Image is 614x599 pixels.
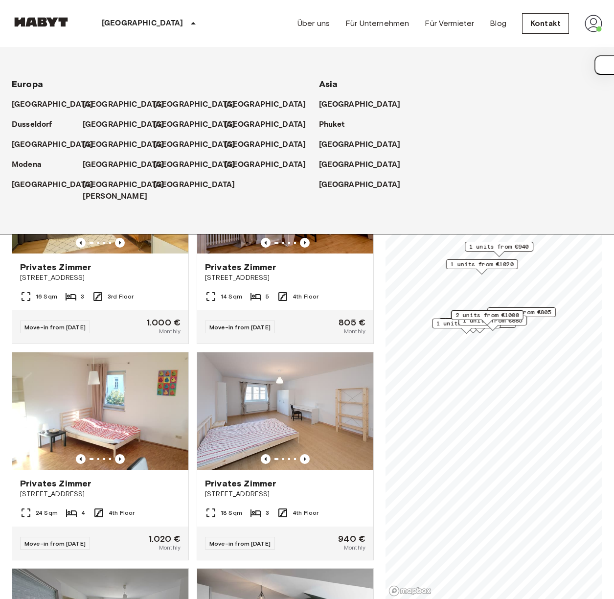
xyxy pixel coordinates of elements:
p: Modena [12,159,42,171]
span: Monthly [344,327,365,336]
a: Mapbox logo [388,585,432,597]
a: [GEOGRAPHIC_DATA] [83,159,174,171]
a: Marketing picture of unit DE-02-001-01MPrevious imagePrevious imagePrivates Zimmer[STREET_ADDRESS... [12,352,189,560]
a: [GEOGRAPHIC_DATA] [319,99,410,111]
span: [STREET_ADDRESS] [205,489,365,499]
span: Move-in from [DATE] [209,540,271,547]
button: Previous image [76,454,86,464]
span: Privates Zimmer [205,478,276,489]
span: 1 units from €805 [492,308,551,317]
img: avatar [585,15,602,32]
span: 14 Sqm [221,292,242,301]
span: [STREET_ADDRESS] [20,273,181,283]
a: [GEOGRAPHIC_DATA] [319,179,410,191]
p: [GEOGRAPHIC_DATA] [319,179,401,191]
p: [GEOGRAPHIC_DATA] [225,159,306,171]
a: [GEOGRAPHIC_DATA] [225,119,316,131]
div: Map marker [439,318,507,333]
span: 805 € [339,318,365,327]
span: 1.000 € [147,318,181,327]
span: 3rd Floor [108,292,134,301]
a: [GEOGRAPHIC_DATA] [83,139,174,151]
a: [GEOGRAPHIC_DATA] [225,139,316,151]
span: 5 [266,292,269,301]
p: Dusseldorf [12,119,52,131]
a: [GEOGRAPHIC_DATA] [154,179,245,191]
a: Für Unternehmen [345,18,409,29]
p: [GEOGRAPHIC_DATA] [154,159,235,171]
a: Marketing picture of unit DE-02-035-03MPrevious imagePrevious imagePrivates Zimmer[STREET_ADDRESS... [197,352,374,560]
a: [GEOGRAPHIC_DATA] [83,99,174,111]
a: [GEOGRAPHIC_DATA] [225,99,316,111]
div: Map marker [465,242,533,257]
p: [GEOGRAPHIC_DATA] [12,179,93,191]
div: Map marker [446,259,518,275]
a: [GEOGRAPHIC_DATA] [319,139,410,151]
p: [GEOGRAPHIC_DATA] [83,139,164,151]
p: [GEOGRAPHIC_DATA] [319,99,401,111]
p: [GEOGRAPHIC_DATA] [83,159,164,171]
p: [GEOGRAPHIC_DATA] [319,139,401,151]
div: Map marker [432,319,500,334]
button: Previous image [115,238,125,248]
span: 1.020 € [149,534,181,543]
div: Map marker [452,310,523,325]
div: Map marker [451,310,523,325]
a: [GEOGRAPHIC_DATA] [12,139,103,151]
button: Previous image [300,238,310,248]
span: Monthly [344,543,365,552]
span: Move-in from [DATE] [24,323,86,331]
span: 3 [81,292,84,301]
button: Previous image [76,238,86,248]
span: Privates Zimmer [20,478,91,489]
span: 24 Sqm [36,508,58,517]
p: Phuket [319,119,345,131]
div: Map marker [444,318,516,333]
span: 3 [266,508,269,517]
p: [GEOGRAPHIC_DATA] [154,99,235,111]
a: [GEOGRAPHIC_DATA] [319,159,410,171]
span: 18 Sqm [221,508,242,517]
a: [GEOGRAPHIC_DATA] [12,179,103,191]
button: Previous image [115,454,125,464]
p: [GEOGRAPHIC_DATA][PERSON_NAME] [83,179,164,203]
a: [GEOGRAPHIC_DATA] [154,139,245,151]
span: [STREET_ADDRESS] [20,489,181,499]
a: [GEOGRAPHIC_DATA][PERSON_NAME] [83,179,174,203]
a: Blog [490,18,506,29]
a: Marketing picture of unit DE-02-087-05MPrevious imagePrevious imagePrivates Zimmer[STREET_ADDRESS... [197,136,374,344]
span: 1 units from €940 [469,242,529,251]
img: Habyt [12,17,70,27]
p: [GEOGRAPHIC_DATA] [225,139,306,151]
span: 2 units from €1000 [456,311,519,320]
p: [GEOGRAPHIC_DATA] [154,179,235,191]
p: [GEOGRAPHIC_DATA] [225,119,306,131]
span: Privates Zimmer [205,261,276,273]
span: Monthly [159,543,181,552]
a: [GEOGRAPHIC_DATA] [83,119,174,131]
p: [GEOGRAPHIC_DATA] [83,99,164,111]
img: Marketing picture of unit DE-02-035-03M [197,352,373,470]
button: Previous image [300,454,310,464]
button: Previous image [261,454,271,464]
span: Move-in from [DATE] [24,540,86,547]
span: 1 units from €1020 [451,260,514,269]
p: [GEOGRAPHIC_DATA] [319,159,401,171]
span: 4th Floor [293,508,318,517]
p: [GEOGRAPHIC_DATA] [12,139,93,151]
img: Marketing picture of unit DE-02-001-01M [12,352,188,470]
a: Modena [12,159,51,171]
span: Monthly [159,327,181,336]
a: [GEOGRAPHIC_DATA] [12,99,103,111]
a: [GEOGRAPHIC_DATA] [154,119,245,131]
div: Map marker [487,307,556,323]
span: Privates Zimmer [20,261,91,273]
a: [GEOGRAPHIC_DATA] [225,159,316,171]
p: [GEOGRAPHIC_DATA] [83,119,164,131]
a: Kontakt [522,13,569,34]
p: [GEOGRAPHIC_DATA] [102,18,183,29]
span: 4th Floor [109,508,135,517]
a: Phuket [319,119,355,131]
span: 4th Floor [293,292,318,301]
a: Dusseldorf [12,119,62,131]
